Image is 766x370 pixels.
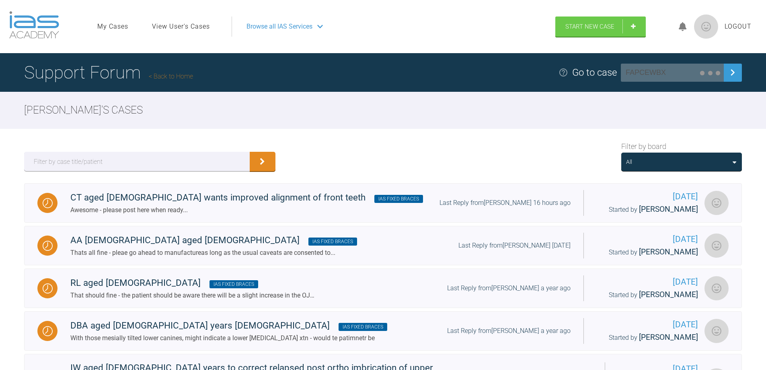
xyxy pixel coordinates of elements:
[339,323,387,331] span: IAS Fixed Braces
[621,64,724,82] input: Enter a support ID
[209,280,258,288] span: IAS Fixed Braces
[70,248,357,258] div: Thats all fine - pleae go ahead to manufactureas long as the usual caveats are consented to...
[597,246,698,258] div: Started by
[24,58,193,87] h1: Support Forum
[725,21,752,32] a: Logout
[559,68,568,77] img: help.e70b9f3d.svg
[726,66,739,79] img: chevronRight.28bd32b0.svg
[694,14,718,39] img: profile.png
[597,331,698,344] div: Started by
[70,276,314,290] div: RL aged [DEMOGRAPHIC_DATA]
[597,190,698,203] span: [DATE]
[24,311,742,351] a: WaitingDBA aged [DEMOGRAPHIC_DATA] years [DEMOGRAPHIC_DATA] IAS Fixed BracesWith those mesially t...
[43,198,53,208] img: Waiting
[704,319,729,343] img: Martin Hussain
[626,157,632,166] div: All
[43,283,53,294] img: Waiting
[24,226,742,265] a: WaitingAA [DEMOGRAPHIC_DATA] aged [DEMOGRAPHIC_DATA] IAS Fixed BracesThats all fine - pleae go ah...
[24,183,742,223] a: WaitingCT aged [DEMOGRAPHIC_DATA] wants improved alignment of front teeth IAS Fixed BracesAwesome...
[152,21,210,32] a: View User's Cases
[447,283,571,294] div: Last Reply from [PERSON_NAME] a year ago
[621,141,666,153] span: Filter by board
[639,247,698,256] span: [PERSON_NAME]
[447,326,571,336] div: Last Reply from [PERSON_NAME] a year ago
[597,233,698,246] span: [DATE]
[458,240,571,251] div: Last Reply from [PERSON_NAME] [DATE]
[639,290,698,299] span: [PERSON_NAME]
[70,290,314,301] div: That should fine - the patient should be aware there will be a slight increase in the OJ…
[70,318,387,333] div: DBA aged [DEMOGRAPHIC_DATA] years [DEMOGRAPHIC_DATA]
[24,102,742,119] h2: [PERSON_NAME] 's Cases
[597,275,698,289] span: [DATE]
[308,238,357,246] span: IAS Fixed Braces
[97,21,128,32] a: My Cases
[597,318,698,331] span: [DATE]
[639,333,698,342] span: [PERSON_NAME]
[704,234,729,258] img: Martin Hussain
[597,203,698,216] div: Started by
[565,23,614,30] span: Start New Case
[704,191,729,215] img: Martin Hussain
[24,152,250,171] input: Filter by case title/patient
[555,17,646,37] a: Start New Case
[374,195,423,203] span: IAS Fixed Braces
[24,269,742,308] a: WaitingRL aged [DEMOGRAPHIC_DATA] IAS Fixed BracesThat should fine - the patient should be aware ...
[246,21,312,32] span: Browse all IAS Services
[639,205,698,214] span: [PERSON_NAME]
[597,289,698,301] div: Started by
[9,11,59,39] img: logo-light.3e3ef733.png
[70,233,357,248] div: AA [DEMOGRAPHIC_DATA] aged [DEMOGRAPHIC_DATA]
[43,241,53,251] img: Waiting
[70,333,387,343] div: With those mesially tilted lower canines, might indicate a lower [MEDICAL_DATA] xtn - would te pa...
[70,190,423,205] div: CT aged [DEMOGRAPHIC_DATA] wants improved alignment of front teeth
[439,198,571,208] div: Last Reply from [PERSON_NAME] 16 hours ago
[70,205,423,215] div: Awesome - please post here when ready...
[43,326,53,336] img: Waiting
[704,276,729,300] img: Martin Hussain
[572,65,617,80] div: Go to case
[149,72,193,80] a: Back to Home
